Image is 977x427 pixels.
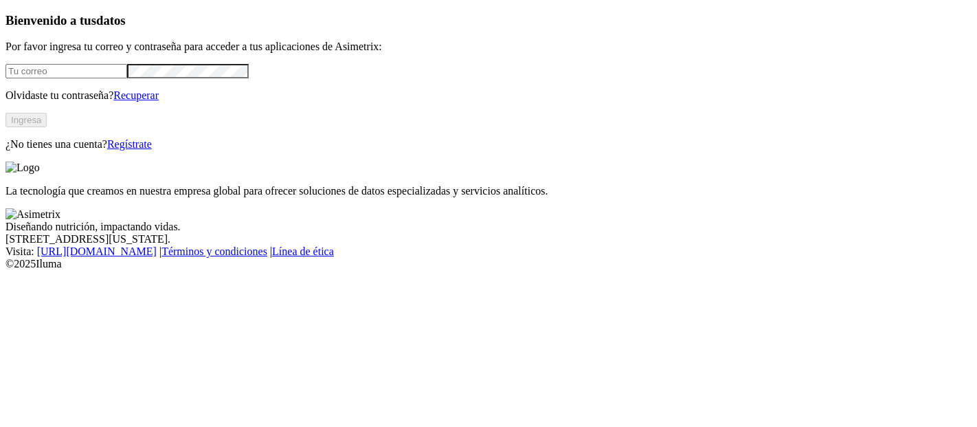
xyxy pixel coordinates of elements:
[5,185,972,197] p: La tecnología que creamos en nuestra empresa global para ofrecer soluciones de datos especializad...
[5,233,972,245] div: [STREET_ADDRESS][US_STATE].
[5,208,60,221] img: Asimetrix
[5,64,127,78] input: Tu correo
[113,89,159,101] a: Recuperar
[107,138,152,150] a: Regístrate
[5,89,972,102] p: Olvidaste tu contraseña?
[5,41,972,53] p: Por favor ingresa tu correo y contraseña para acceder a tus aplicaciones de Asimetrix:
[5,138,972,151] p: ¿No tienes una cuenta?
[5,258,972,270] div: © 2025 Iluma
[161,245,267,257] a: Términos y condiciones
[5,13,972,28] h3: Bienvenido a tus
[37,245,157,257] a: [URL][DOMAIN_NAME]
[5,162,40,174] img: Logo
[272,245,334,257] a: Línea de ética
[96,13,126,28] span: datos
[5,245,972,258] div: Visita : | |
[5,113,47,127] button: Ingresa
[5,221,972,233] div: Diseñando nutrición, impactando vidas.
